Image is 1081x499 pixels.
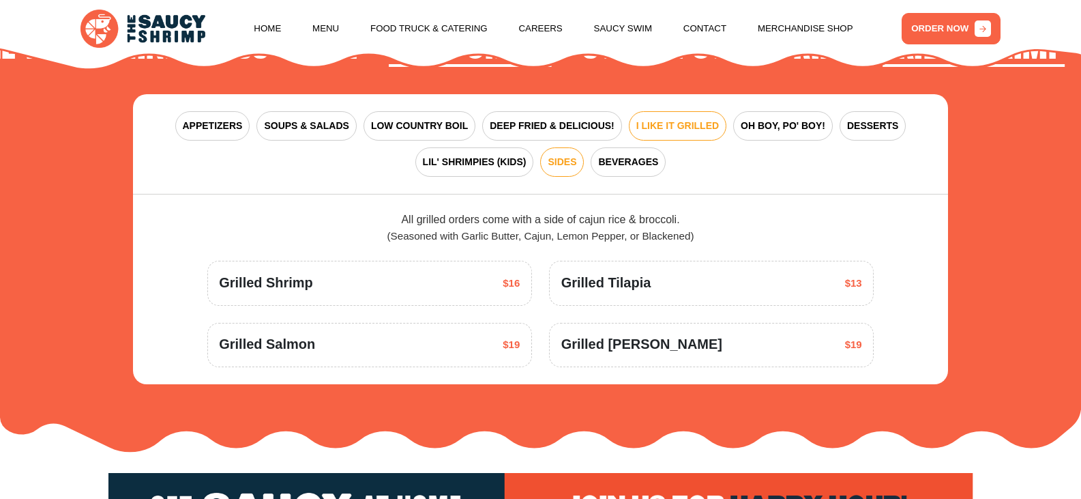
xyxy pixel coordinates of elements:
[364,111,475,141] button: LOW COUNTRY BOIL
[254,3,281,55] a: Home
[518,3,562,55] a: Careers
[561,334,722,355] span: Grilled [PERSON_NAME]
[371,119,468,133] span: LOW COUNTRY BOIL
[847,119,898,133] span: DESSERTS
[758,3,853,55] a: Merchandise Shop
[594,3,652,55] a: Saucy Swim
[629,111,726,141] button: I LIKE IT GRILLED
[683,3,726,55] a: Contact
[636,119,719,133] span: I LIKE IT GRILLED
[423,155,527,169] span: LIL' SHRIMPIES (KIDS)
[561,273,651,294] span: Grilled Tilapia
[207,212,874,244] div: All grilled orders come with a side of cajun rice & broccoli.
[733,111,833,141] button: OH BOY, PO' BOY!
[540,147,584,177] button: SIDES
[845,337,862,353] span: $19
[591,147,666,177] button: BEVERAGES
[845,276,862,291] span: $13
[256,111,356,141] button: SOUPS & SALADS
[370,3,488,55] a: Food Truck & Catering
[741,119,825,133] span: OH BOY, PO' BOY!
[264,119,349,133] span: SOUPS & SALADS
[548,155,576,169] span: SIDES
[598,155,658,169] span: BEVERAGES
[490,119,614,133] span: DEEP FRIED & DELICIOUS!
[312,3,339,55] a: Menu
[415,147,534,177] button: LIL' SHRIMPIES (KIDS)
[503,276,520,291] span: $16
[175,111,250,141] button: APPETIZERS
[219,334,315,355] span: Grilled Salmon
[503,337,520,353] span: $19
[387,230,694,242] span: (Seasoned with Garlic Butter, Cajun, Lemon Pepper, or Blackened)
[840,111,906,141] button: DESSERTS
[902,13,1001,45] a: ORDER NOW
[80,10,205,48] img: logo
[219,273,313,294] span: Grilled Shrimp
[482,111,622,141] button: DEEP FRIED & DELICIOUS!
[183,119,243,133] span: APPETIZERS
